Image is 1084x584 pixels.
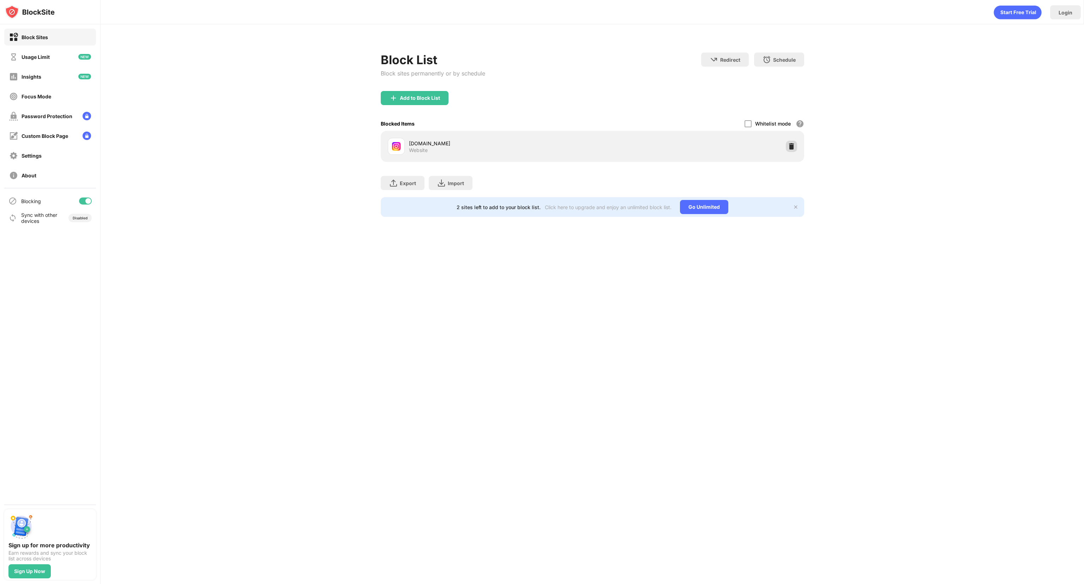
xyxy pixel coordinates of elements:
img: new-icon.svg [78,74,91,79]
div: Disabled [73,216,88,220]
div: Earn rewards and sync your block list across devices [8,550,92,561]
div: Sign Up Now [14,568,45,574]
img: favicons [392,142,401,151]
img: settings-off.svg [9,151,18,160]
div: Schedule [773,57,796,63]
div: Usage Limit [22,54,50,60]
div: Insights [22,74,41,80]
img: lock-menu.svg [83,112,91,120]
img: insights-off.svg [9,72,18,81]
div: Import [448,180,464,186]
img: push-signup.svg [8,513,34,539]
img: focus-off.svg [9,92,18,101]
div: Add to Block List [400,95,440,101]
div: Block Sites [22,34,48,40]
img: logo-blocksite.svg [5,5,55,19]
div: About [22,172,36,178]
div: Sync with other devices [21,212,58,224]
img: new-icon.svg [78,54,91,60]
div: Block sites permanently or by schedule [381,70,485,77]
div: Focus Mode [22,93,51,99]
img: blocking-icon.svg [8,197,17,205]
div: Go Unlimited [680,200,728,214]
div: Settings [22,153,42,159]
div: Redirect [720,57,740,63]
div: Whitelist mode [755,121,791,127]
div: 2 sites left to add to your block list. [457,204,541,210]
div: [DOMAIN_NAME] [409,140,592,147]
div: Password Protection [22,113,72,119]
div: Block List [381,53,485,67]
div: Blocking [21,198,41,204]
div: Custom Block Page [22,133,68,139]
img: about-off.svg [9,171,18,180]
img: block-on.svg [9,33,18,42]
img: sync-icon.svg [8,214,17,222]
div: Blocked Items [381,121,415,127]
img: time-usage-off.svg [9,53,18,61]
div: Sign up for more productivity [8,542,92,549]
div: Website [409,147,428,153]
div: Click here to upgrade and enjoy an unlimited block list. [545,204,672,210]
img: lock-menu.svg [83,132,91,140]
div: Login [1059,10,1072,16]
img: password-protection-off.svg [9,112,18,121]
img: x-button.svg [793,204,799,210]
img: customize-block-page-off.svg [9,132,18,140]
div: animation [994,5,1042,19]
div: Export [400,180,416,186]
